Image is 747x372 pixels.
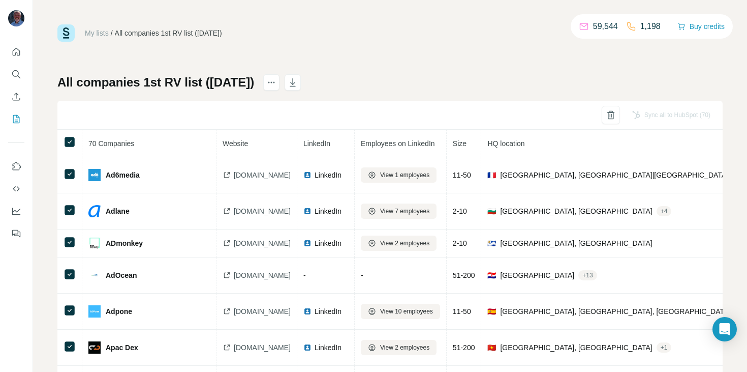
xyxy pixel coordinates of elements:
[303,171,312,179] img: LinkedIn logo
[303,307,312,316] img: LinkedIn logo
[115,28,222,38] div: All companies 1st RV list ([DATE])
[640,20,661,33] p: 1,198
[234,170,291,180] span: [DOMAIN_NAME]
[315,306,341,317] span: LinkedIn
[487,306,496,317] span: 🇪🇸
[111,28,113,38] li: /
[223,139,248,148] span: Website
[361,236,437,251] button: View 2 employees
[8,43,24,61] button: Quick start
[88,305,101,318] img: company-logo
[677,19,725,34] button: Buy credits
[88,341,101,354] img: company-logo
[453,344,475,352] span: 51-200
[500,342,652,353] span: [GEOGRAPHIC_DATA], [GEOGRAPHIC_DATA]
[303,344,312,352] img: LinkedIn logo
[8,10,24,26] img: Avatar
[487,206,496,216] span: 🇧🇬
[453,139,466,148] span: Size
[57,24,75,42] img: Surfe Logo
[303,207,312,215] img: LinkedIn logo
[85,29,109,37] a: My lists
[453,271,475,279] span: 51-200
[453,207,467,215] span: 2-10
[453,239,467,247] span: 2-10
[657,207,672,216] div: + 4
[361,304,440,319] button: View 10 employees
[234,270,291,280] span: [DOMAIN_NAME]
[361,271,363,279] span: -
[106,206,130,216] span: Adlane
[234,342,291,353] span: [DOMAIN_NAME]
[8,180,24,198] button: Use Surfe API
[303,139,330,148] span: LinkedIn
[712,317,737,341] div: Open Intercom Messenger
[487,170,496,180] span: 🇫🇷
[88,205,101,217] img: company-logo
[8,202,24,220] button: Dashboard
[500,206,652,216] span: [GEOGRAPHIC_DATA], [GEOGRAPHIC_DATA]
[88,139,134,148] span: 70 Companies
[8,65,24,83] button: Search
[57,74,254,91] h1: All companies 1st RV list ([DATE])
[315,238,341,248] span: LinkedIn
[8,88,24,106] button: Enrich CSV
[361,340,437,355] button: View 2 employees
[8,110,24,128] button: My lists
[487,270,496,280] span: 🇭🇷
[88,237,101,249] img: company-logo
[8,157,24,176] button: Use Surfe on LinkedIn
[8,224,24,243] button: Feedback
[106,342,138,353] span: Apac Dex
[500,238,652,248] span: [GEOGRAPHIC_DATA], [GEOGRAPHIC_DATA]
[380,239,429,248] span: View 2 employees
[361,139,435,148] span: Employees on LinkedIn
[106,270,137,280] span: AdOcean
[500,270,574,280] span: [GEOGRAPHIC_DATA]
[500,306,730,317] span: [GEOGRAPHIC_DATA], [GEOGRAPHIC_DATA], [GEOGRAPHIC_DATA]
[361,167,437,183] button: View 1 employees
[380,307,433,316] span: View 10 employees
[234,238,291,248] span: [DOMAIN_NAME]
[303,239,312,247] img: LinkedIn logo
[487,238,496,248] span: 🇺🇾
[487,139,524,148] span: HQ location
[380,207,429,216] span: View 7 employees
[593,20,618,33] p: 59,544
[487,342,496,353] span: 🇻🇳
[380,170,429,180] span: View 1 employees
[88,169,101,181] img: company-logo
[88,272,101,279] img: company-logo
[315,170,341,180] span: LinkedIn
[303,271,306,279] span: -
[657,343,672,352] div: + 1
[106,170,140,180] span: Ad6media
[315,342,341,353] span: LinkedIn
[234,306,291,317] span: [DOMAIN_NAME]
[234,206,291,216] span: [DOMAIN_NAME]
[263,74,279,91] button: actions
[106,306,132,317] span: Adpone
[361,204,437,219] button: View 7 employees
[578,271,597,280] div: + 13
[380,343,429,352] span: View 2 employees
[453,307,471,316] span: 11-50
[106,238,143,248] span: ADmonkey
[500,170,728,180] span: [GEOGRAPHIC_DATA], [GEOGRAPHIC_DATA]|[GEOGRAPHIC_DATA]
[453,171,471,179] span: 11-50
[315,206,341,216] span: LinkedIn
